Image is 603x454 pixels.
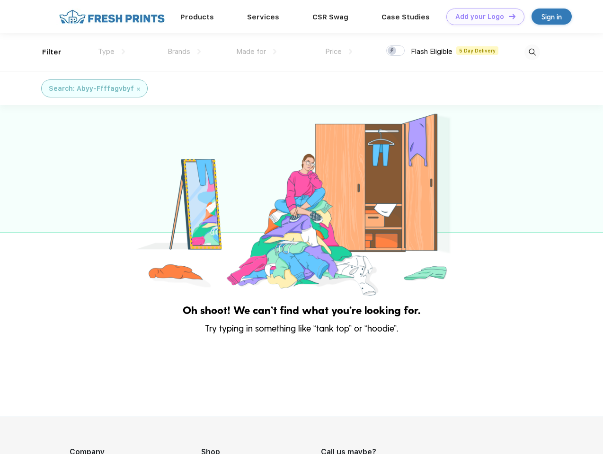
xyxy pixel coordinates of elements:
[180,13,214,21] a: Products
[197,49,201,54] img: dropdown.png
[98,47,115,56] span: Type
[137,87,140,91] img: filter_cancel.svg
[325,47,342,56] span: Price
[49,84,134,94] div: Search: Abyy-Ffffagvbyf
[349,49,352,54] img: dropdown.png
[456,46,498,55] span: 5 Day Delivery
[273,49,276,54] img: dropdown.png
[524,44,540,60] img: desktop_search.svg
[411,47,452,56] span: Flash Eligible
[42,47,62,58] div: Filter
[122,49,125,54] img: dropdown.png
[509,14,515,19] img: DT
[56,9,168,25] img: fo%20logo%202.webp
[532,9,572,25] a: Sign in
[541,11,562,22] div: Sign in
[236,47,266,56] span: Made for
[168,47,190,56] span: Brands
[455,13,504,21] div: Add your Logo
